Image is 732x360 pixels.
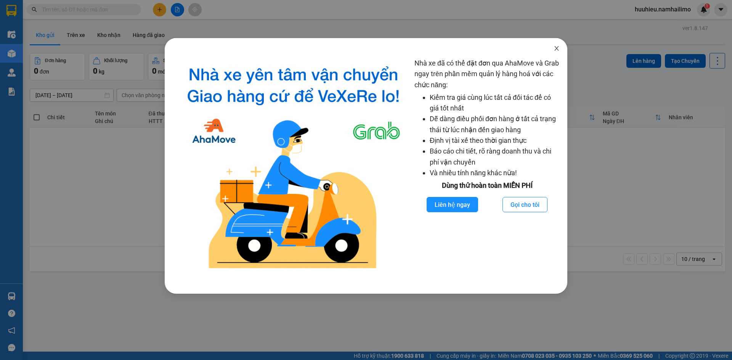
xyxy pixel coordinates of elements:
[502,197,547,212] button: Gọi cho tôi
[435,200,470,210] span: Liên hệ ngay
[430,92,560,114] li: Kiểm tra giá cùng lúc tất cả đối tác để có giá tốt nhất
[427,197,478,212] button: Liên hệ ngay
[510,200,539,210] span: Gọi cho tôi
[430,146,560,168] li: Báo cáo chi tiết, rõ ràng doanh thu và chi phí vận chuyển
[554,45,560,51] span: close
[414,180,560,191] div: Dùng thử hoàn toàn MIỄN PHÍ
[178,58,408,275] img: logo
[414,58,560,275] div: Nhà xe đã có thể đặt đơn qua AhaMove và Grab ngay trên phần mềm quản lý hàng hoá với các chức năng:
[430,114,560,135] li: Dễ dàng điều phối đơn hàng ở tất cả trạng thái từ lúc nhận đến giao hàng
[430,168,560,178] li: Và nhiều tính năng khác nữa!
[546,38,567,59] button: Close
[430,135,560,146] li: Định vị tài xế theo thời gian thực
